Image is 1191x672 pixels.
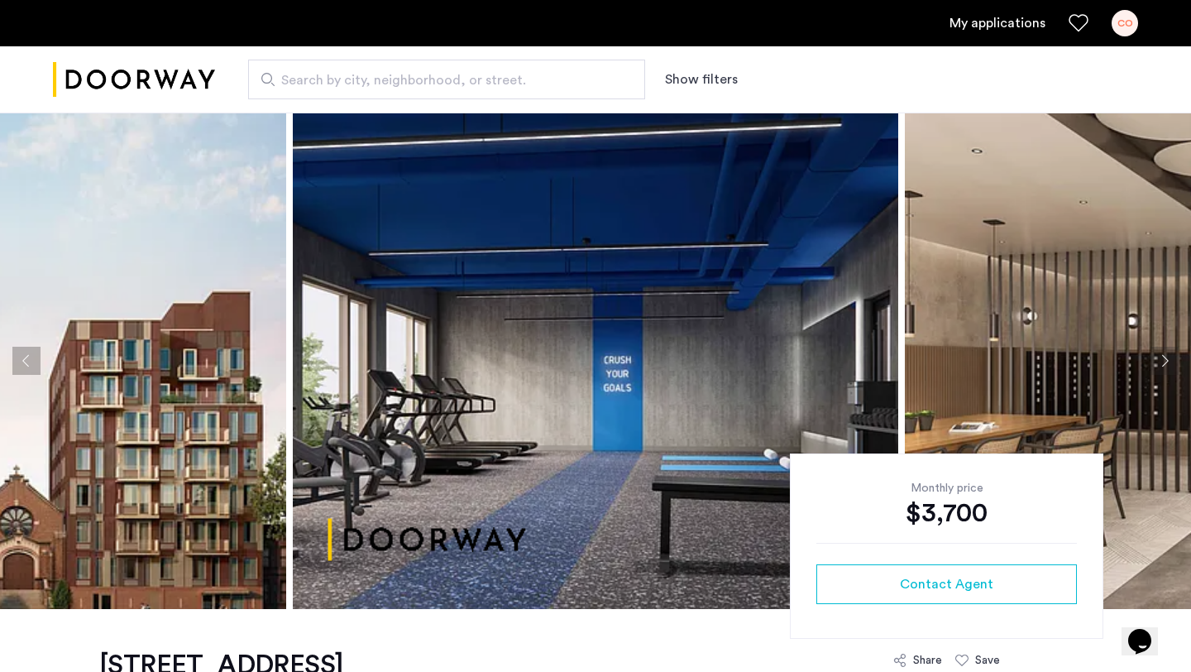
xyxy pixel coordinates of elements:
button: Show or hide filters [665,70,738,89]
button: Next apartment [1150,347,1179,375]
div: Share [913,652,942,669]
span: Contact Agent [900,574,993,594]
div: CO [1112,10,1138,36]
div: Save [975,652,1000,669]
a: Favorites [1069,13,1088,33]
a: Cazamio logo [53,49,215,111]
button: button [816,564,1077,604]
div: Monthly price [816,480,1077,497]
button: Previous apartment [12,347,41,375]
div: $3,700 [816,497,1077,530]
iframe: chat widget [1122,606,1174,655]
a: My application [949,13,1045,33]
img: apartment [293,113,898,609]
span: Search by city, neighborhood, or street. [281,70,599,90]
img: logo [53,49,215,111]
input: Apartment Search [248,60,645,99]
